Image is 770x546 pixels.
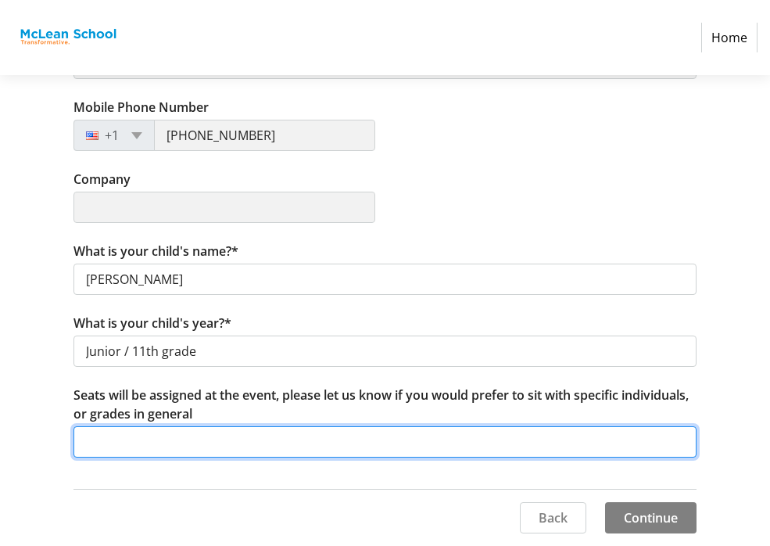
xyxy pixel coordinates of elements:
[539,508,568,527] span: Back
[73,170,131,189] label: Company
[73,242,238,260] label: What is your child's name?*
[520,502,586,533] button: Back
[605,502,697,533] button: Continue
[73,386,697,423] label: Seats will be assigned at the event, please let us know if you would prefer to sit with specific ...
[624,508,678,527] span: Continue
[73,314,231,332] label: What is your child's year?*
[701,23,757,52] a: Home
[73,98,209,117] label: Mobile Phone Number
[13,6,124,69] img: McLean School's Logo
[154,120,375,151] input: (201) 555-0123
